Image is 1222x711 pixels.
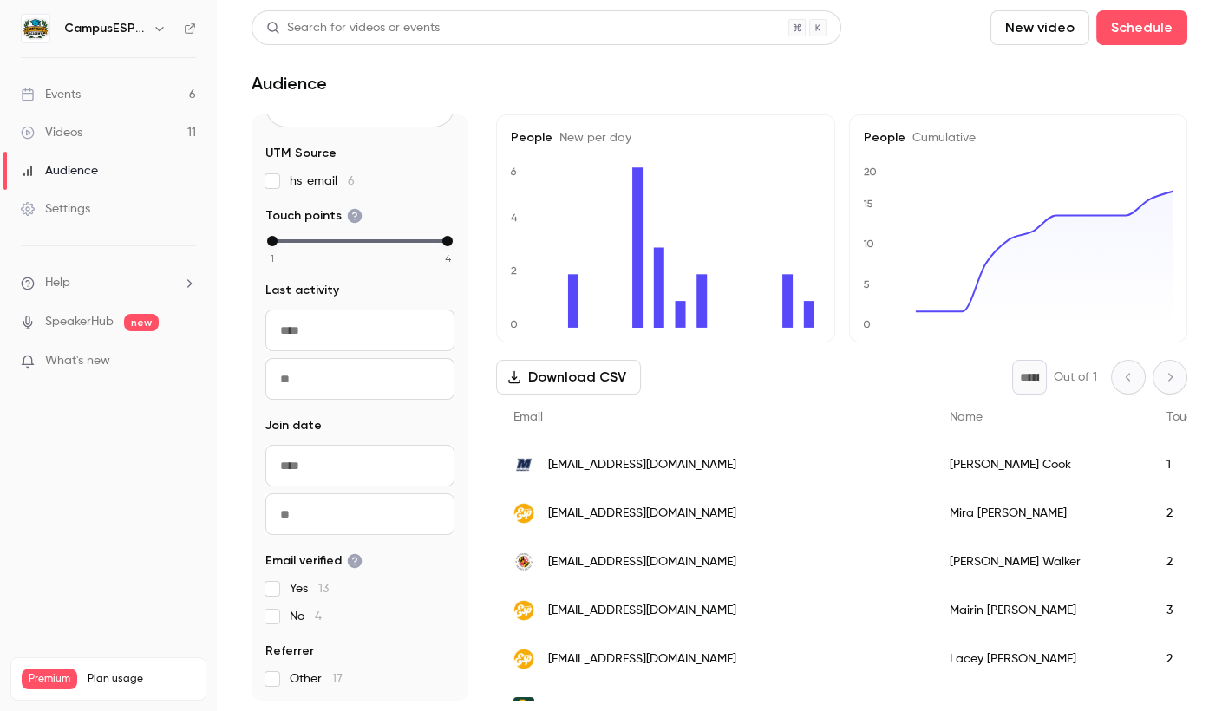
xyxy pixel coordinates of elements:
h6: CampusESP Academy [64,20,146,37]
div: Videos [21,124,82,141]
li: help-dropdown-opener [21,274,196,292]
span: Help [45,274,70,292]
button: Schedule [1096,10,1187,45]
input: From [265,310,454,351]
text: 5 [863,278,870,290]
h1: Audience [252,73,327,94]
div: min [267,236,278,246]
h5: People [864,129,1173,147]
input: To [265,493,454,535]
span: [EMAIL_ADDRESS][DOMAIN_NAME] [548,650,736,669]
span: Touch points [265,207,363,225]
span: Premium [22,669,77,689]
div: Search for videos or events [266,19,440,37]
img: umd.edu [513,551,534,572]
span: Join date [265,417,322,434]
text: 2 [511,264,517,277]
text: 20 [864,166,877,178]
span: [EMAIL_ADDRESS][DOMAIN_NAME] [548,602,736,620]
span: 1 [271,251,274,266]
span: No [290,608,322,625]
div: Events [21,86,81,103]
span: Yes [290,580,329,597]
a: SpeakerHub [45,313,114,331]
div: Lacey [PERSON_NAME] [932,635,1149,683]
span: Plan usage [88,672,195,686]
span: new [124,314,159,331]
img: campusesp.com [513,649,534,669]
img: monmouth.edu [513,454,534,475]
text: 0 [510,318,518,330]
span: Name [950,411,983,423]
div: Settings [21,200,90,218]
span: Last activity [265,282,339,299]
span: 6 [348,175,355,187]
text: 6 [510,166,517,178]
text: 0 [863,318,871,330]
img: campusesp.com [513,600,534,621]
span: New per day [552,132,631,144]
span: Cumulative [905,132,976,144]
img: campusesp.com [513,503,534,524]
input: To [265,358,454,400]
span: Other [290,670,343,688]
text: 10 [863,238,874,251]
input: From [265,445,454,486]
div: [PERSON_NAME] Walker [932,538,1149,586]
button: Download CSV [496,360,641,395]
div: max [442,236,453,246]
span: [EMAIL_ADDRESS][DOMAIN_NAME] [548,456,736,474]
span: 17 [332,673,343,685]
img: CampusESP Academy [22,15,49,42]
h5: People [511,129,820,147]
span: 13 [318,583,329,595]
text: 15 [863,198,873,210]
span: 4 [315,610,322,623]
button: New video [990,10,1089,45]
span: Email [513,411,543,423]
span: Referrer [265,643,314,660]
p: Out of 1 [1054,369,1097,386]
div: [PERSON_NAME] Cook [932,440,1149,489]
div: Mira [PERSON_NAME] [932,489,1149,538]
span: 4 [445,251,451,266]
span: Email verified [265,552,363,570]
span: hs_email [290,173,355,190]
text: 4 [511,212,518,224]
iframe: Noticeable Trigger [175,354,196,369]
span: What's new [45,352,110,370]
span: [EMAIL_ADDRESS][DOMAIN_NAME] [548,505,736,523]
div: Mairin [PERSON_NAME] [932,586,1149,635]
div: Audience [21,162,98,179]
span: UTM Source [265,145,337,162]
span: [EMAIL_ADDRESS][DOMAIN_NAME] [548,553,736,571]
